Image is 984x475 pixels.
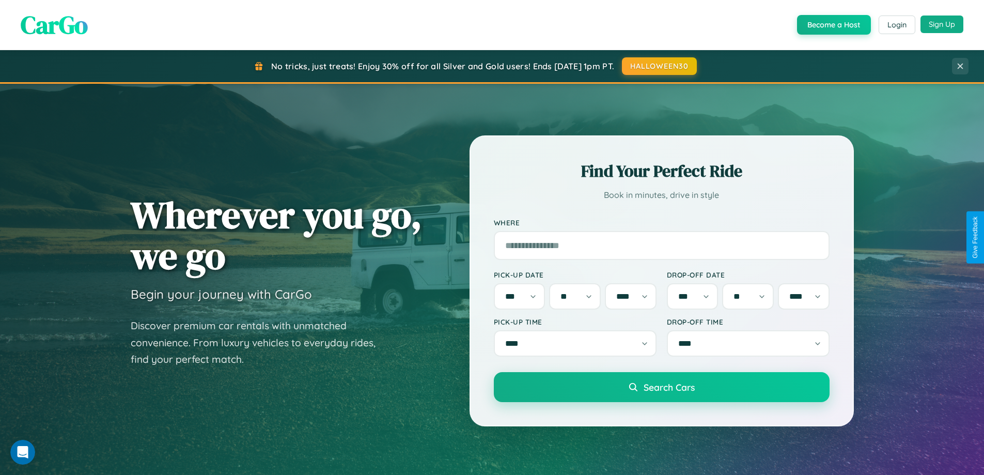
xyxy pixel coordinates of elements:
p: Discover premium car rentals with unmatched convenience. From luxury vehicles to everyday rides, ... [131,317,389,368]
button: Search Cars [494,372,830,402]
label: Pick-up Date [494,270,657,279]
label: Drop-off Time [667,317,830,326]
button: Become a Host [797,15,871,35]
iframe: Intercom live chat [10,440,35,465]
p: Book in minutes, drive in style [494,188,830,203]
h1: Wherever you go, we go [131,194,422,276]
label: Pick-up Time [494,317,657,326]
div: Give Feedback [972,217,979,258]
h3: Begin your journey with CarGo [131,286,312,302]
label: Where [494,218,830,227]
span: CarGo [21,8,88,42]
span: No tricks, just treats! Enjoy 30% off for all Silver and Gold users! Ends [DATE] 1pm PT. [271,61,614,71]
span: Search Cars [644,381,695,393]
h2: Find Your Perfect Ride [494,160,830,182]
label: Drop-off Date [667,270,830,279]
button: HALLOWEEN30 [622,57,697,75]
button: Login [879,16,915,34]
button: Sign Up [920,16,963,33]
